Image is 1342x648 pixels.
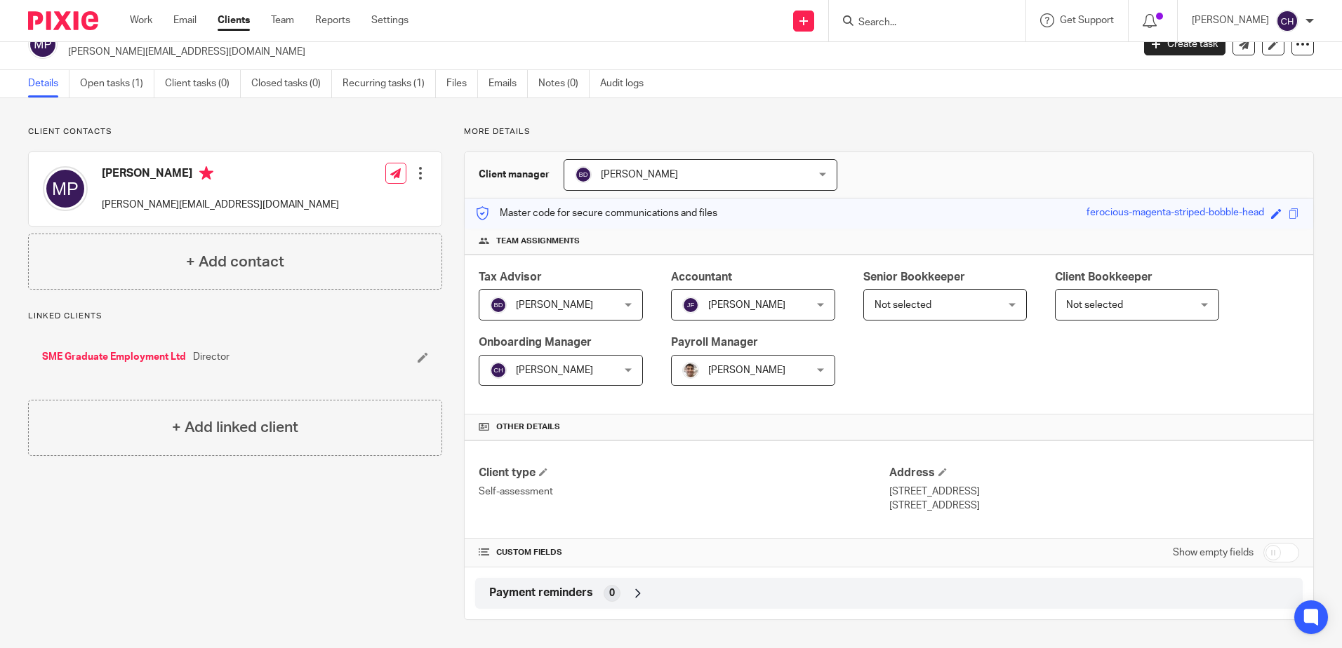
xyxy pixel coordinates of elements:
[371,13,408,27] a: Settings
[165,70,241,97] a: Client tasks (0)
[489,70,528,97] a: Emails
[28,126,442,137] p: Client contacts
[446,70,478,97] a: Files
[889,499,1299,513] p: [STREET_ADDRESS]
[186,251,284,273] h4: + Add contact
[173,13,197,27] a: Email
[601,170,678,180] span: [PERSON_NAME]
[479,337,592,348] span: Onboarding Manager
[199,166,213,180] i: Primary
[464,126,1314,137] p: More details
[479,547,889,558] h4: CUSTOM FIELDS
[193,350,230,364] span: Director
[671,271,732,283] span: Accountant
[475,206,717,220] p: Master code for secure communications and files
[251,70,332,97] a: Closed tasks (0)
[343,70,436,97] a: Recurring tasks (1)
[682,362,699,379] img: PXL_20240409_141816916.jpg
[490,297,507,313] img: svg%3E
[28,11,98,30] img: Pixie
[490,362,507,379] img: svg%3E
[671,337,758,348] span: Payroll Manager
[1192,13,1269,27] p: [PERSON_NAME]
[516,300,593,310] span: [PERSON_NAME]
[479,168,550,182] h3: Client manager
[1173,546,1254,560] label: Show empty fields
[1066,300,1123,310] span: Not selected
[479,271,542,283] span: Tax Advisor
[43,166,88,211] img: svg%3E
[1055,271,1152,283] span: Client Bookkeeper
[1276,10,1298,32] img: svg%3E
[496,236,580,247] span: Team assignments
[68,45,1123,59] p: [PERSON_NAME][EMAIL_ADDRESS][DOMAIN_NAME]
[80,70,154,97] a: Open tasks (1)
[42,350,186,364] a: SME Graduate Employment Ltd
[708,300,785,310] span: [PERSON_NAME]
[516,365,593,375] span: [PERSON_NAME]
[271,13,294,27] a: Team
[1087,205,1264,222] div: ferocious-magenta-striped-bobble-head
[496,421,560,433] span: Other details
[875,300,931,310] span: Not selected
[102,198,339,212] p: [PERSON_NAME][EMAIL_ADDRESS][DOMAIN_NAME]
[708,365,785,375] span: [PERSON_NAME]
[889,466,1299,480] h4: Address
[889,485,1299,499] p: [STREET_ADDRESS]
[863,271,965,283] span: Senior Bookkeeper
[479,485,889,499] p: Self-assessment
[28,70,69,97] a: Details
[102,166,339,184] h4: [PERSON_NAME]
[28,311,442,322] p: Linked clients
[857,17,983,29] input: Search
[218,13,250,27] a: Clients
[609,586,615,600] span: 0
[28,29,58,59] img: svg%3E
[172,417,298,438] h4: + Add linked client
[538,70,590,97] a: Notes (0)
[1060,15,1114,25] span: Get Support
[315,13,350,27] a: Reports
[130,13,152,27] a: Work
[489,586,593,600] span: Payment reminders
[479,466,889,480] h4: Client type
[682,297,699,313] img: svg%3E
[1144,33,1225,55] a: Create task
[600,70,654,97] a: Audit logs
[575,166,592,183] img: svg%3E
